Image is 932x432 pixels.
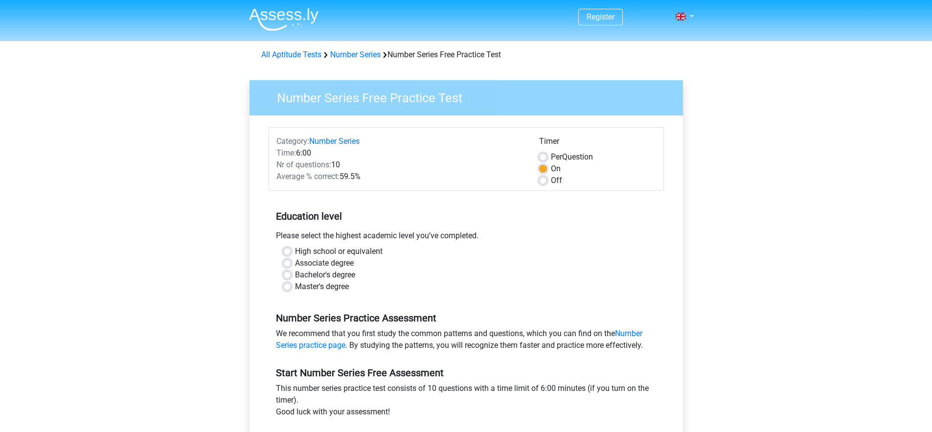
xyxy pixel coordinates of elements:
h5: Education level [276,206,657,226]
span: Average % correct: [276,172,340,181]
img: Assessly [249,8,318,31]
a: Register [587,12,614,22]
a: All Aptitude Tests [261,50,321,59]
label: Associate degree [295,257,354,269]
h5: Start Number Series Free Assessment [276,367,657,379]
label: Bachelor's degree [295,269,355,281]
label: Master's degree [295,281,349,293]
div: 6:00 [269,147,532,159]
div: We recommend that you first study the common patterns and questions, which you can find on the . ... [269,328,664,355]
span: Category: [276,136,309,146]
span: Per [551,152,562,161]
label: High school or equivalent [295,246,383,257]
span: Nr of questions: [276,160,331,169]
a: Number Series practice page [276,329,642,350]
div: Please select the highest academic level you’ve completed. [269,230,664,246]
a: Number Series [309,136,360,146]
a: Number Series [330,50,381,59]
span: Time: [276,148,296,158]
div: Number Series Free Practice Test [257,49,675,61]
label: On [551,163,561,175]
h5: Number Series Practice Assessment [276,312,657,324]
div: 10 [269,159,532,171]
div: Timer [539,136,656,151]
label: Off [551,175,562,186]
label: Question [551,151,593,163]
h3: Number Series Free Practice Test [265,87,676,106]
div: 59.5% [269,171,532,182]
div: This number series practice test consists of 10 questions with a time limit of 6:00 minutes (if y... [269,383,664,422]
